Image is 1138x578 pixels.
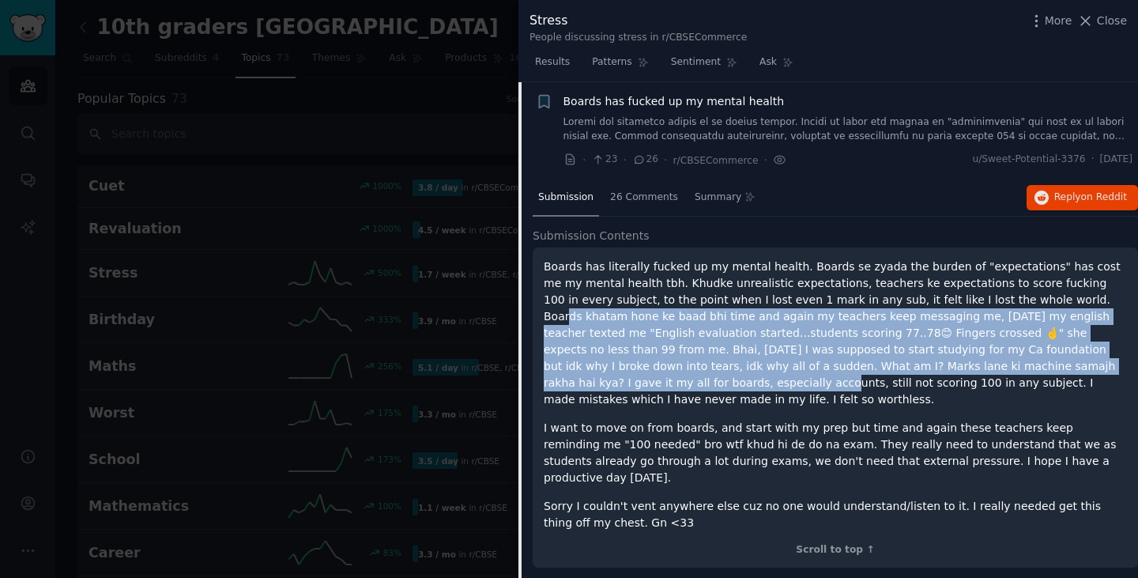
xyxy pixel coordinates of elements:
span: Submission Contents [533,228,650,244]
span: 26 Comments [610,191,678,205]
span: · [624,152,627,168]
span: Results [535,55,570,70]
span: · [1091,153,1095,167]
span: r/CBSECommerce [673,155,759,166]
a: Ask [754,50,799,82]
span: Ask [759,55,777,70]
span: 26 [632,153,658,167]
span: u/Sweet-Potential-3376 [972,153,1085,167]
a: Loremi dol sitametco adipis el se doeius tempor. Incidi ut labor etd magnaa en "adminimvenia" qui... [563,115,1133,143]
button: Close [1077,13,1127,29]
span: 23 [591,153,617,167]
div: Stress [529,11,747,31]
span: Summary [695,191,741,205]
button: More [1028,13,1072,29]
a: Sentiment [665,50,743,82]
span: More [1045,13,1072,29]
a: Patterns [586,50,654,82]
div: Scroll to top ↑ [544,543,1127,557]
span: Reply [1054,191,1127,205]
span: Submission [538,191,593,205]
span: [DATE] [1100,153,1132,167]
span: Sentiment [671,55,721,70]
a: Boards has fucked up my mental health [563,93,785,110]
p: Sorry I couldn't vent anywhere else cuz no one would understand/listen to it. I really needed get... [544,498,1127,531]
span: · [664,152,667,168]
button: Replyon Reddit [1027,185,1138,210]
span: · [763,152,767,168]
p: Boards has literally fucked up my mental health. Boards se zyada the burden of "expectations" has... [544,259,1127,408]
p: I want to move on from boards, and start with my prep but time and again these teachers keep remi... [544,420,1127,486]
span: · [582,152,586,168]
a: Results [529,50,575,82]
span: Patterns [592,55,631,70]
span: on Reddit [1081,191,1127,202]
div: People discussing stress in r/CBSECommerce [529,31,747,45]
span: Close [1097,13,1127,29]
